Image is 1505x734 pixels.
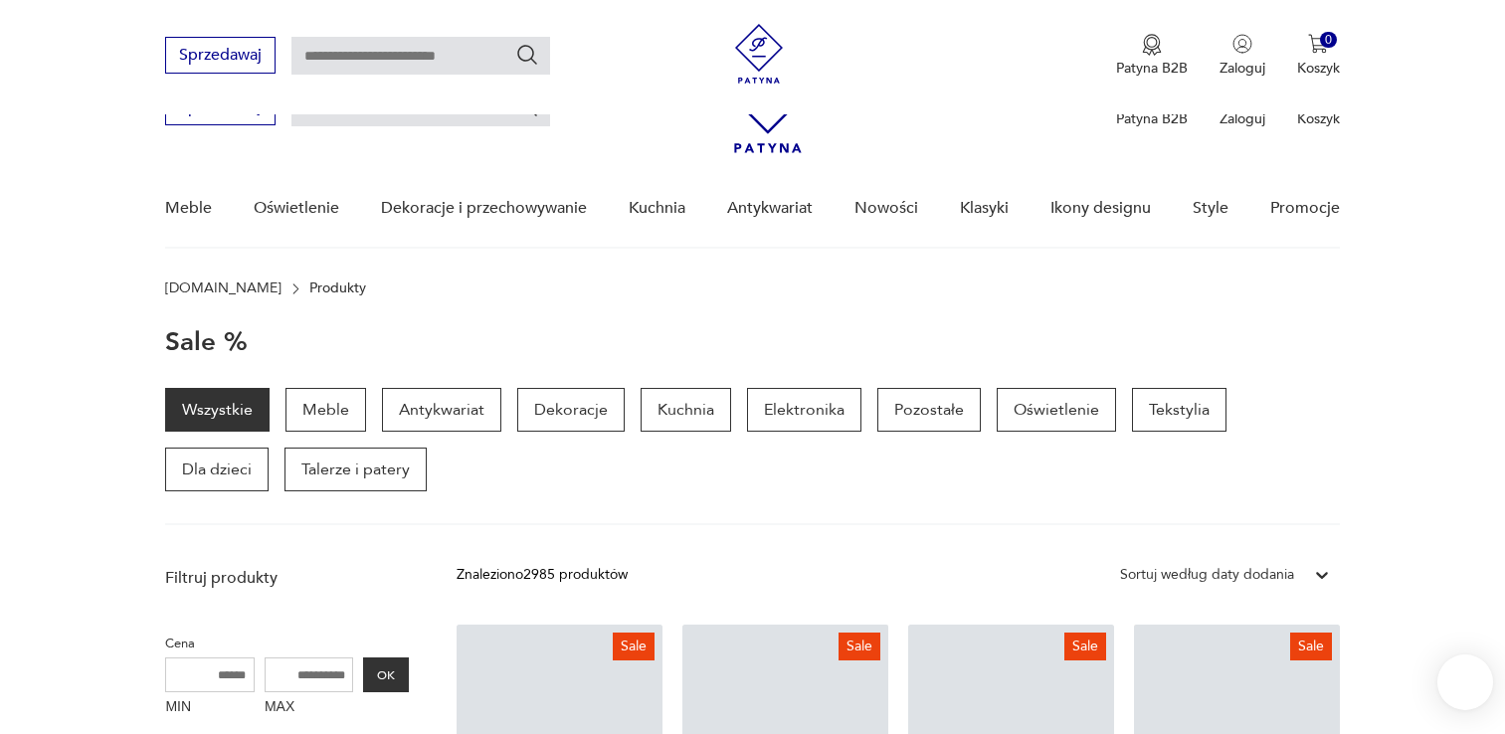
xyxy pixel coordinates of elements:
[1297,59,1340,78] p: Koszyk
[1116,59,1188,78] p: Patyna B2B
[165,37,276,74] button: Sprzedawaj
[381,170,587,247] a: Dekoracje i przechowywanie
[1116,34,1188,78] a: Ikona medaluPatyna B2B
[165,50,276,64] a: Sprzedawaj
[165,567,409,589] p: Filtruj produkty
[1232,34,1252,54] img: Ikonka użytkownika
[165,633,409,654] p: Cena
[1220,109,1265,128] p: Zaloguj
[1120,564,1294,586] div: Sortuj według daty dodania
[1308,34,1328,54] img: Ikona koszyka
[1116,109,1188,128] p: Patyna B2B
[1050,170,1151,247] a: Ikony designu
[729,24,789,84] img: Patyna - sklep z meblami i dekoracjami vintage
[284,448,427,491] a: Talerze i patery
[165,388,270,432] a: Wszystkie
[1437,654,1493,710] iframe: Smartsupp widget button
[265,692,354,724] label: MAX
[1297,34,1340,78] button: 0Koszyk
[1116,34,1188,78] button: Patyna B2B
[629,170,685,247] a: Kuchnia
[1297,109,1340,128] p: Koszyk
[854,170,918,247] a: Nowości
[960,170,1009,247] a: Klasyki
[382,388,501,432] a: Antykwariat
[747,388,861,432] a: Elektronika
[1320,32,1337,49] div: 0
[254,170,339,247] a: Oświetlenie
[641,388,731,432] a: Kuchnia
[363,657,409,692] button: OK
[165,280,282,296] a: [DOMAIN_NAME]
[165,448,269,491] a: Dla dzieci
[165,692,255,724] label: MIN
[515,43,539,67] button: Szukaj
[997,388,1116,432] a: Oświetlenie
[457,564,628,586] div: Znaleziono 2985 produktów
[1193,170,1228,247] a: Style
[309,280,366,296] p: Produkty
[1142,34,1162,56] img: Ikona medalu
[165,101,276,115] a: Sprzedawaj
[1220,34,1265,78] button: Zaloguj
[165,170,212,247] a: Meble
[1220,59,1265,78] p: Zaloguj
[1270,170,1340,247] a: Promocje
[1132,388,1226,432] a: Tekstylia
[285,388,366,432] a: Meble
[517,388,625,432] a: Dekoracje
[877,388,981,432] a: Pozostałe
[165,328,248,356] h1: Sale %
[727,170,813,247] a: Antykwariat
